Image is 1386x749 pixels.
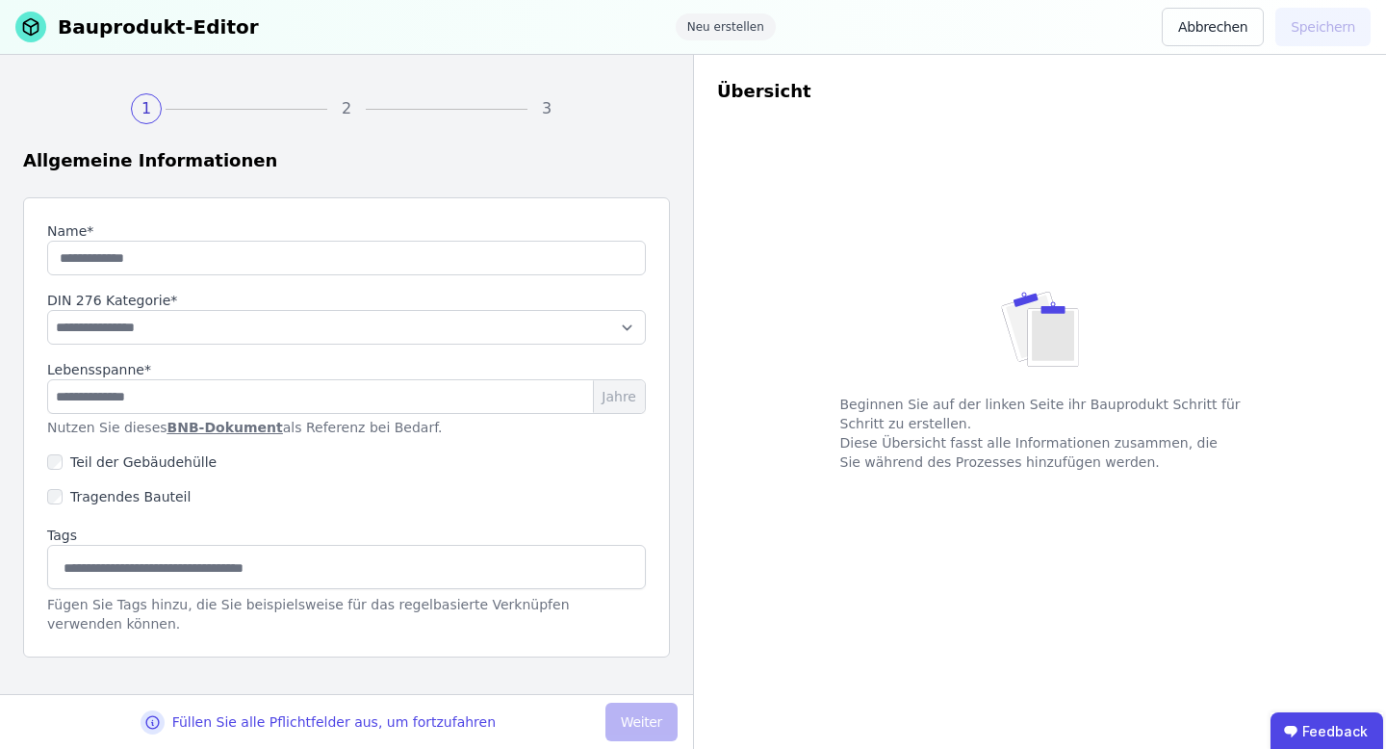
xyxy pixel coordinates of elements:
[531,93,562,124] div: 3
[605,703,678,741] button: Weiter
[47,360,151,379] label: Lebensspanne*
[1275,8,1371,46] button: Speichern
[676,13,776,40] div: Neu erstellen
[167,420,283,435] a: BNB-Dokument
[331,93,362,124] div: 2
[172,712,496,732] div: Füllen Sie alle Pflichtfelder aus, um fortzufahren
[717,78,1363,105] div: Übersicht
[47,526,646,545] label: Tags
[131,93,162,124] div: 1
[47,291,646,310] label: audits.requiredField
[23,147,670,174] div: Allgemeine Informationen
[1162,8,1264,46] button: Abbrechen
[1001,279,1079,379] img: BPENotFoundIcon
[47,418,646,437] p: Nutzen Sie dieses als Referenz bei Bedarf.
[58,13,259,40] div: Bauprodukt-Editor
[47,221,646,241] label: Name*
[593,380,645,413] span: Jahre
[47,595,646,633] div: Fügen Sie Tags hinzu, die Sie beispielsweise für das regelbasierte Verknüpfen verwenden können.
[63,487,191,506] label: Tragendes Bauteil
[825,379,1256,487] span: Beginnen Sie auf der linken Seite ihr Bauprodukt Schritt für Schritt zu erstellen. Diese Übersich...
[63,452,217,472] label: Teil der Gebäudehülle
